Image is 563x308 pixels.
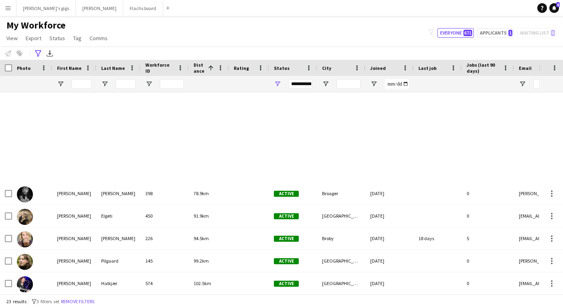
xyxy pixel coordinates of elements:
span: Jobs (last 90 days) [467,62,500,74]
div: [PERSON_NAME] [96,182,141,204]
span: 3 filters set [37,298,59,304]
a: 6 [549,3,559,13]
span: Active [274,236,299,242]
div: [GEOGRAPHIC_DATA] [317,272,365,294]
span: Active [274,281,299,287]
div: 226 [141,227,189,249]
div: 0 [462,205,514,227]
div: Pilgaard [96,250,141,272]
div: [PERSON_NAME] [52,205,96,227]
span: 1 [508,30,512,36]
span: Active [274,213,299,219]
div: [PERSON_NAME] [52,182,96,204]
button: Flachs board [123,0,163,16]
span: Distance [194,62,205,74]
div: [GEOGRAPHIC_DATA] [317,250,365,272]
a: Status [46,33,68,43]
span: 91.9km [194,213,209,219]
div: 0 [462,272,514,294]
button: Open Filter Menu [274,80,281,88]
img: Joanna Wojtkiewicz [17,231,33,247]
div: Elgeti [96,205,141,227]
div: [DATE] [365,250,414,272]
span: Workforce ID [145,62,174,74]
a: Comms [86,33,111,43]
button: Open Filter Menu [322,80,329,88]
span: Comms [90,35,108,42]
span: City [322,65,331,71]
img: Sarah Elgeti [17,209,33,225]
div: [DATE] [365,182,414,204]
button: Open Filter Menu [145,80,153,88]
span: 671 [463,30,472,36]
input: City Filter Input [337,79,361,89]
div: Broby [317,227,365,249]
app-action-btn: Export XLSX [45,49,55,58]
span: Status [49,35,65,42]
button: Open Filter Menu [519,80,526,88]
input: Workforce ID Filter Input [160,79,184,89]
div: [DATE] [365,272,414,294]
span: 6 [556,2,560,7]
span: 102.5km [194,280,211,286]
div: 18 days [414,227,462,249]
div: 5 [462,227,514,249]
span: Rating [234,65,249,71]
span: My Workforce [6,19,65,31]
input: Joined Filter Input [385,79,409,89]
div: [GEOGRAPHIC_DATA] [317,205,365,227]
a: View [3,33,21,43]
button: Applicants1 [477,28,514,38]
span: Active [274,258,299,264]
div: 0 [462,182,514,204]
span: Export [26,35,41,42]
span: Joined [370,65,386,71]
input: Last Name Filter Input [116,79,136,89]
div: Halkjær [96,272,141,294]
a: Tag [70,33,85,43]
span: 94.5km [194,235,209,241]
button: Remove filters [59,297,96,306]
span: Tag [73,35,82,42]
div: 145 [141,250,189,272]
span: 99.2km [194,258,209,264]
span: View [6,35,18,42]
div: 450 [141,205,189,227]
div: Broager [317,182,365,204]
div: [DATE] [365,227,414,249]
img: Anna Halkjær [17,276,33,292]
button: [PERSON_NAME] [76,0,123,16]
span: First Name [57,65,82,71]
div: 0 [462,250,514,272]
app-action-btn: Advanced filters [33,49,43,58]
input: First Name Filter Input [71,79,92,89]
button: Open Filter Menu [57,80,64,88]
div: 398 [141,182,189,204]
button: [PERSON_NAME]'s gigs [16,0,76,16]
button: Open Filter Menu [370,80,377,88]
span: Active [274,191,299,197]
span: Last job [418,65,437,71]
div: [PERSON_NAME] [52,272,96,294]
span: Photo [17,65,31,71]
div: 574 [141,272,189,294]
button: Everyone671 [437,28,474,38]
div: [PERSON_NAME] [52,227,96,249]
img: Emma Pilgaard [17,254,33,270]
div: [PERSON_NAME] [52,250,96,272]
div: [PERSON_NAME] [96,227,141,249]
span: 78.9km [194,190,209,196]
span: Email [519,65,532,71]
img: Brian O [17,186,33,202]
div: [DATE] [365,205,414,227]
button: Open Filter Menu [101,80,108,88]
span: Status [274,65,290,71]
a: Export [22,33,45,43]
span: Last Name [101,65,125,71]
